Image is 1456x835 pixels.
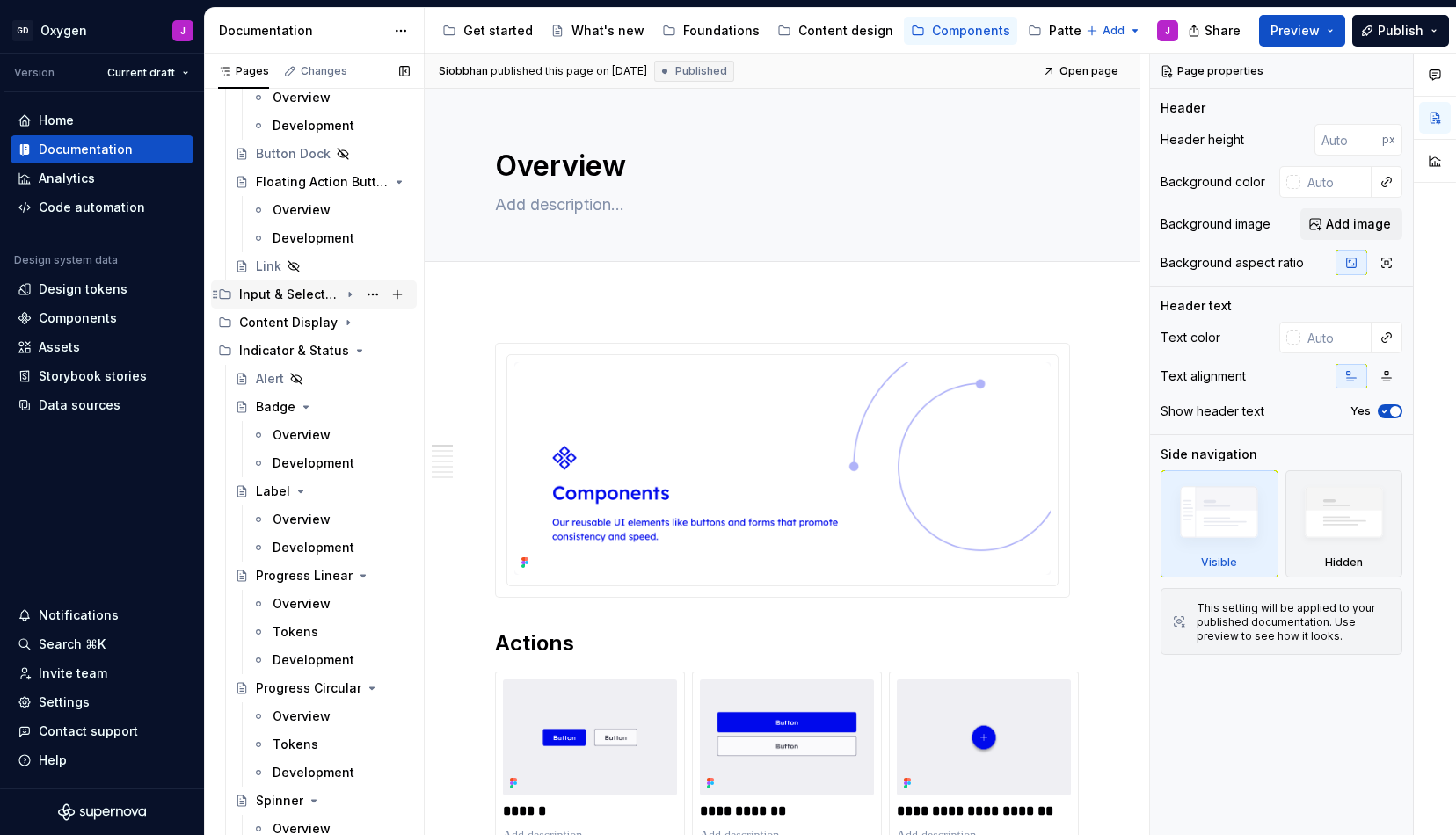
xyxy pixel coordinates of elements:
[1382,133,1395,147] p: px
[211,280,417,309] div: Input & Selection
[1205,22,1241,40] span: Share
[39,722,138,740] div: Contact support
[11,362,193,390] a: Storybook stories
[244,505,417,534] a: Overview
[244,224,417,252] a: Development
[1201,555,1237,570] div: Visible
[273,595,331,613] div: Overview
[1037,59,1126,83] a: Open page
[39,751,67,769] div: Help
[503,679,677,795] img: 2d0af1c5-a0f2-45a4-8c14-e3b1cd4817a0.png
[655,17,767,45] a: Foundations
[244,759,417,787] a: Development
[1161,329,1220,346] div: Text color
[39,309,117,327] div: Components
[244,618,417,646] a: Tokens
[1103,24,1125,38] span: Add
[11,688,193,716] a: Settings
[244,646,417,674] a: Development
[11,106,193,134] a: Home
[244,730,417,759] a: Tokens
[14,253,118,267] div: Design system data
[495,629,1070,657] h2: Actions
[543,17,652,45] a: What's new
[99,61,197,85] button: Current draft
[11,717,193,745] button: Contact support
[4,11,200,49] button: GDOxygenJ
[301,64,347,78] div: Changes
[273,764,354,781] div: Development
[256,567,353,584] div: Progress Linear
[273,229,354,247] div: Development
[228,365,417,393] a: Alert
[239,314,338,331] div: Content Display
[244,421,417,449] a: Overview
[435,13,1077,48] div: Page tree
[273,117,354,134] div: Development
[1270,22,1320,40] span: Preview
[273,454,354,472] div: Development
[273,623,318,641] div: Tokens
[256,483,290,500] div: Label
[211,309,417,337] div: Content Display
[180,24,186,38] div: J
[273,426,331,444] div: Overview
[1300,208,1402,240] button: Add image
[256,173,389,191] div: Floating Action Button (FAB)
[218,64,269,78] div: Pages
[904,17,1017,45] a: Components
[273,511,331,528] div: Overview
[1021,17,1200,45] a: Patterns and templates
[58,803,146,821] svg: Supernova Logo
[239,286,339,303] div: Input & Selection
[39,112,74,129] div: Home
[1165,24,1170,38] div: J
[463,22,533,40] div: Get started
[897,679,1071,795] img: ef97ffe8-cc0e-430e-9710-64bdb6e92d54.png
[256,792,303,810] div: Spinner
[273,89,331,106] div: Overview
[39,338,80,356] div: Assets
[256,258,281,275] div: Link
[1161,403,1264,420] div: Show header text
[1161,254,1304,272] div: Background aspect ratio
[683,22,760,40] div: Foundations
[211,337,417,365] div: Indicator & Status
[39,635,106,653] div: Search ⌘K
[1325,555,1363,570] div: Hidden
[11,746,193,774] button: Help
[219,22,385,40] div: Documentation
[244,112,417,140] a: Development
[1314,124,1382,156] input: Auto
[11,304,193,332] a: Components
[1161,215,1270,233] div: Background image
[39,280,127,298] div: Design tokens
[1161,470,1278,577] div: Visible
[239,342,349,359] div: Indicator & Status
[11,601,193,629] button: Notifications
[1326,215,1391,233] span: Add image
[1300,322,1372,353] input: Auto
[1161,367,1246,385] div: Text alignment
[770,17,900,45] a: Content design
[11,391,193,419] a: Data sources
[491,145,1067,187] textarea: Overview
[1161,173,1265,191] div: Background color
[12,20,33,41] div: GD
[11,193,193,221] a: Code automation
[228,393,417,421] a: Badge
[39,664,107,682] div: Invite team
[932,22,1010,40] div: Components
[1059,64,1118,78] span: Open page
[11,659,193,687] a: Invite team
[1350,404,1371,418] label: Yes
[228,168,417,196] a: Floating Action Button (FAB)
[107,66,175,80] span: Current draft
[256,679,361,697] div: Progress Circular
[39,170,95,187] div: Analytics
[675,64,727,78] span: Published
[228,477,417,505] a: Label
[256,145,331,163] div: Button Dock
[11,164,193,192] a: Analytics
